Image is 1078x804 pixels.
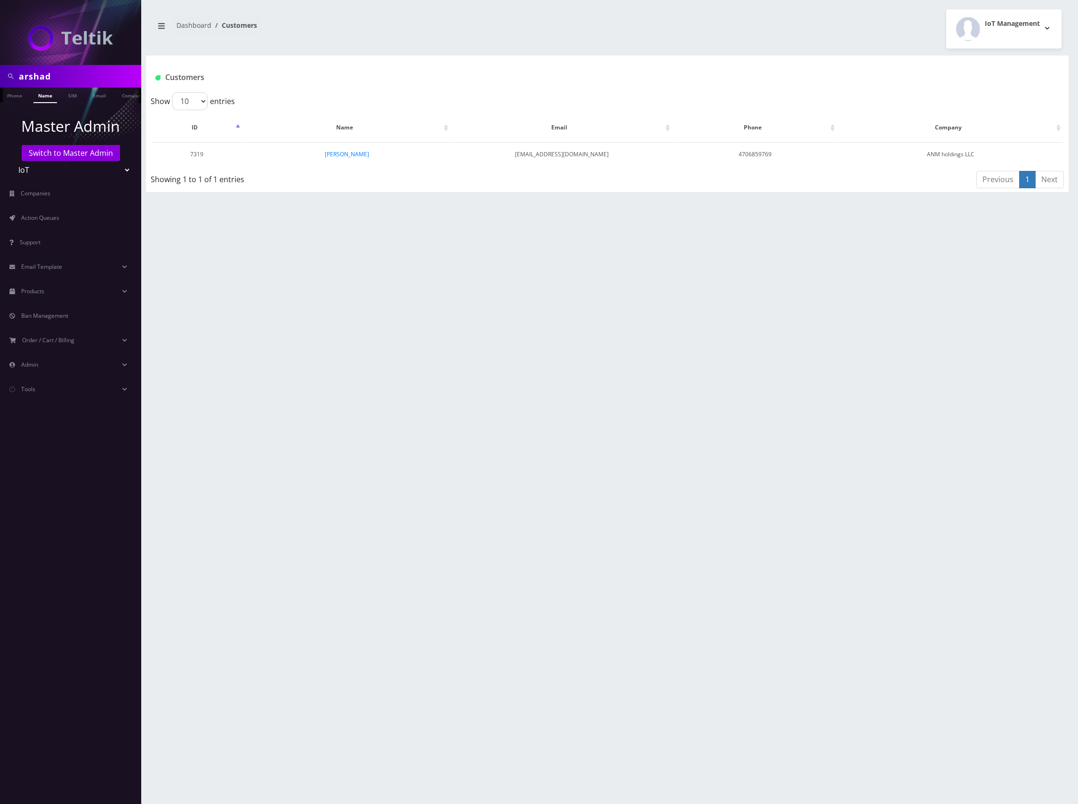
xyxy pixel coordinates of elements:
th: Phone: activate to sort column ascending [673,114,837,141]
a: Email [88,88,111,102]
td: [EMAIL_ADDRESS][DOMAIN_NAME] [451,142,672,166]
a: [PERSON_NAME] [325,150,369,158]
th: Company: activate to sort column ascending [838,114,1063,141]
th: Email: activate to sort column ascending [451,114,672,141]
th: ID: activate to sort column descending [152,114,242,141]
span: Companies [21,189,50,197]
span: Action Queues [21,214,59,222]
h2: IoT Management [985,20,1040,28]
a: Company [117,88,149,102]
a: Previous [976,171,1020,188]
span: Email Template [21,263,62,271]
a: Phone [2,88,27,102]
a: Name [33,88,57,103]
span: Ban Management [21,312,68,320]
input: Search in Company [19,67,139,85]
nav: breadcrumb [153,16,600,42]
h1: Customers [155,73,906,82]
button: IoT Management [946,9,1062,48]
span: Order / Cart / Billing [22,336,74,344]
a: Dashboard [177,21,211,30]
span: Products [21,287,44,295]
li: Customers [211,20,257,30]
td: ANM holdings LLC [838,142,1063,166]
th: Name: activate to sort column ascending [243,114,451,141]
a: Next [1035,171,1064,188]
img: IoT [28,25,113,51]
td: 4706859769 [673,142,837,166]
a: SIM [64,88,81,102]
a: Switch to Master Admin [22,145,120,161]
span: Tools [21,385,35,393]
span: Admin [21,361,38,369]
label: Show entries [151,92,235,110]
span: Support [20,238,40,246]
select: Showentries [172,92,208,110]
div: Showing 1 to 1 of 1 entries [151,170,524,185]
td: 7319 [152,142,242,166]
a: 1 [1019,171,1036,188]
